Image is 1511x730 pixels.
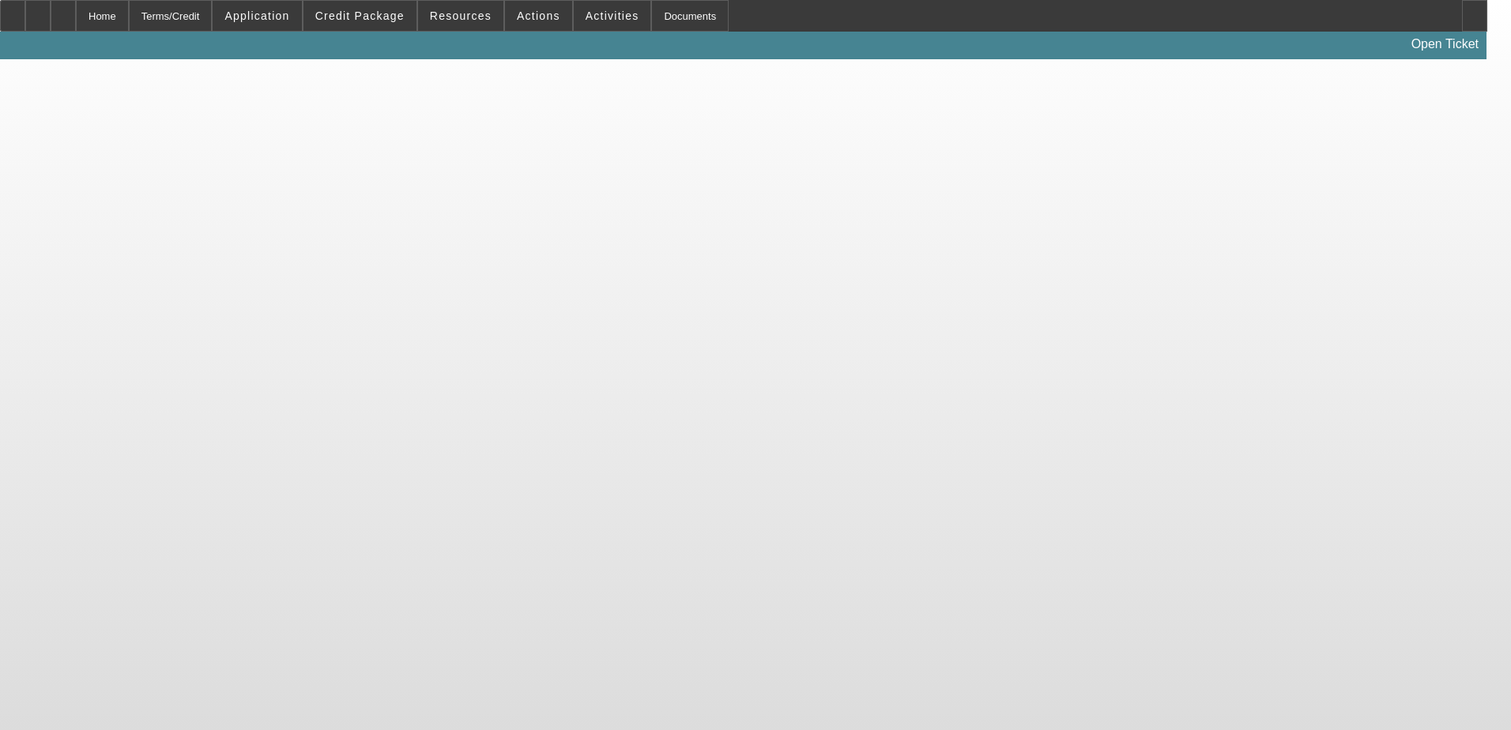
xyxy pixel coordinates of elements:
button: Activities [574,1,651,31]
span: Activities [586,9,639,22]
button: Resources [418,1,503,31]
span: Credit Package [315,9,405,22]
span: Resources [430,9,492,22]
button: Actions [505,1,572,31]
button: Application [213,1,301,31]
span: Actions [517,9,560,22]
span: Application [224,9,289,22]
a: Open Ticket [1405,31,1485,58]
button: Credit Package [303,1,416,31]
